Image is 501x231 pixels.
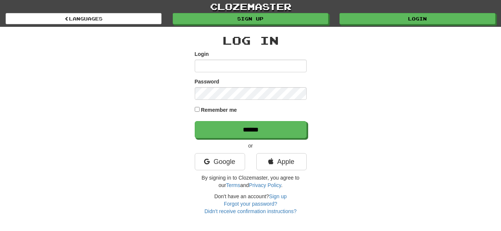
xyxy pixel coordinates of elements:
[224,201,277,207] a: Forgot your password?
[269,193,286,199] a: Sign up
[249,182,281,188] a: Privacy Policy
[256,153,307,170] a: Apple
[195,34,307,47] h2: Log In
[6,13,162,24] a: Languages
[195,174,307,189] p: By signing in to Clozemaster, you agree to our and .
[339,13,495,24] a: Login
[204,208,297,214] a: Didn't receive confirmation instructions?
[173,13,329,24] a: Sign up
[195,50,209,58] label: Login
[201,106,237,114] label: Remember me
[226,182,240,188] a: Terms
[195,153,245,170] a: Google
[195,193,307,215] div: Don't have an account?
[195,142,307,149] p: or
[195,78,219,85] label: Password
